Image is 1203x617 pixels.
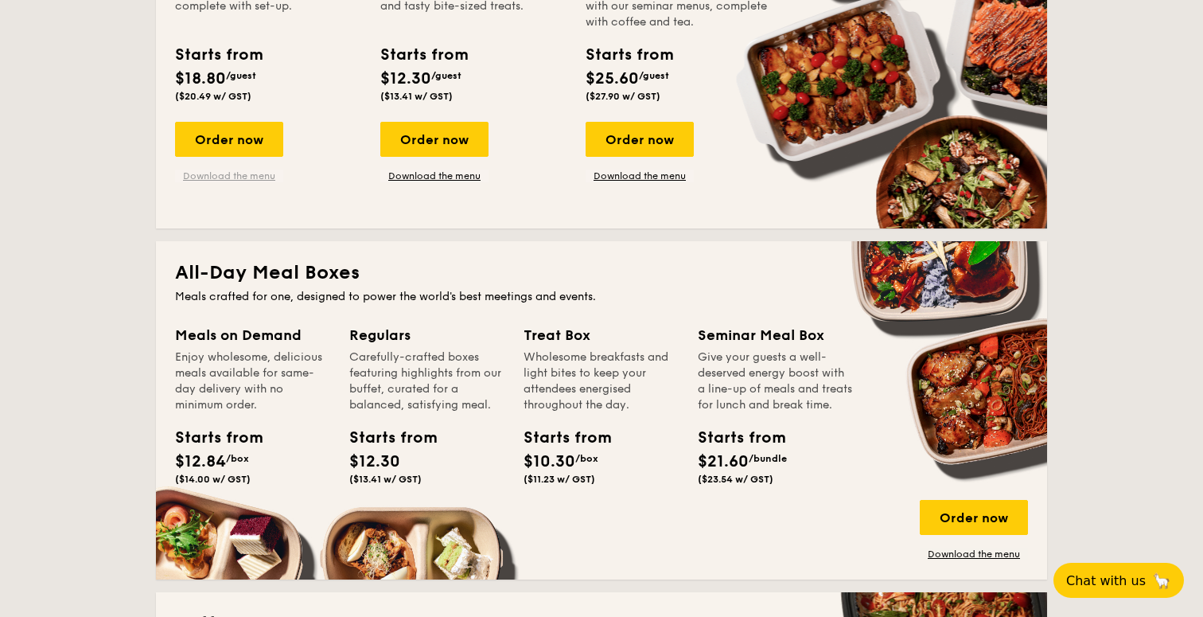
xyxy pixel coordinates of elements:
[175,260,1028,286] h2: All-Day Meal Boxes
[175,324,330,346] div: Meals on Demand
[349,474,422,485] span: ($13.41 w/ GST)
[175,122,283,157] div: Order now
[586,122,694,157] div: Order now
[586,170,694,182] a: Download the menu
[586,43,672,67] div: Starts from
[524,474,595,485] span: ($11.23 w/ GST)
[226,453,249,464] span: /box
[349,426,421,450] div: Starts from
[639,70,669,81] span: /guest
[380,43,467,67] div: Starts from
[920,548,1028,560] a: Download the menu
[524,350,679,413] div: Wholesome breakfasts and light bites to keep your attendees energised throughout the day.
[431,70,461,81] span: /guest
[175,289,1028,305] div: Meals crafted for one, designed to power the world's best meetings and events.
[1053,563,1184,598] button: Chat with us🦙
[586,91,660,102] span: ($27.90 w/ GST)
[349,350,504,413] div: Carefully-crafted boxes featuring highlights from our buffet, curated for a balanced, satisfying ...
[698,474,773,485] span: ($23.54 w/ GST)
[524,452,575,471] span: $10.30
[698,350,853,413] div: Give your guests a well-deserved energy boost with a line-up of meals and treats for lunch and br...
[175,350,330,413] div: Enjoy wholesome, delicious meals available for same-day delivery with no minimum order.
[175,426,247,450] div: Starts from
[226,70,256,81] span: /guest
[175,43,262,67] div: Starts from
[920,500,1028,535] div: Order now
[175,474,251,485] span: ($14.00 w/ GST)
[698,452,749,471] span: $21.60
[524,426,595,450] div: Starts from
[698,426,769,450] div: Starts from
[1066,573,1146,588] span: Chat with us
[524,324,679,346] div: Treat Box
[380,91,453,102] span: ($13.41 w/ GST)
[175,91,251,102] span: ($20.49 w/ GST)
[349,324,504,346] div: Regulars
[575,453,598,464] span: /box
[749,453,787,464] span: /bundle
[175,69,226,88] span: $18.80
[586,69,639,88] span: $25.60
[380,122,489,157] div: Order now
[698,324,853,346] div: Seminar Meal Box
[175,170,283,182] a: Download the menu
[175,452,226,471] span: $12.84
[380,69,431,88] span: $12.30
[349,452,400,471] span: $12.30
[380,170,489,182] a: Download the menu
[1152,572,1171,590] span: 🦙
